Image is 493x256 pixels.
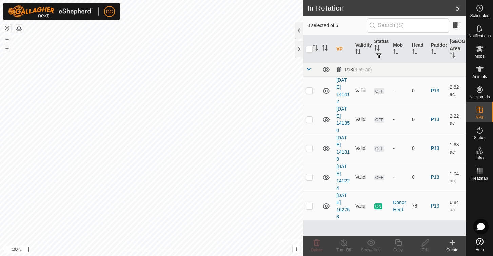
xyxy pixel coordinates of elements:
span: Animals [472,75,487,79]
button: Reset Map [3,24,11,33]
span: Mobs [475,54,485,58]
a: P13 [431,88,439,93]
th: [GEOGRAPHIC_DATA] Area [447,35,466,63]
p-sorticon: Activate to sort [412,50,417,55]
p-sorticon: Activate to sort [431,50,436,55]
span: 5 [455,3,459,13]
p-sorticon: Activate to sort [374,46,380,52]
span: OFF [374,146,384,152]
a: [DATE] 141350 [336,106,350,133]
a: P13 [431,117,439,122]
p-sorticon: Activate to sort [313,46,318,52]
p-sorticon: Activate to sort [355,50,361,55]
th: Validity [353,35,372,63]
th: Mob [390,35,409,63]
button: i [293,245,300,253]
span: i [296,246,297,252]
td: 0 [409,134,428,163]
span: ON [374,203,382,209]
a: Privacy Policy [125,247,150,253]
td: 1.04 ac [447,163,466,192]
div: Copy [384,247,412,253]
input: Search (S) [367,18,449,33]
td: 0 [409,163,428,192]
td: 2.22 ac [447,105,466,134]
div: Turn Off [330,247,357,253]
td: 0 [409,76,428,105]
a: [DATE] 141318 [336,135,350,162]
p-sorticon: Activate to sort [393,50,398,55]
span: Help [475,248,484,252]
h2: In Rotation [307,4,455,12]
th: VP [334,35,353,63]
span: Delete [311,248,323,252]
a: P13 [431,203,439,209]
span: OFF [374,117,384,123]
div: - [393,174,407,181]
td: 1.68 ac [447,134,466,163]
div: Donor Herd [393,199,407,213]
th: Status [372,35,391,63]
button: + [3,36,11,44]
span: OFF [374,175,384,180]
span: (9.69 ac) [353,67,372,72]
p-sorticon: Activate to sort [450,53,455,59]
td: Valid [353,192,372,220]
a: Contact Us [158,247,178,253]
th: Paddock [428,35,447,63]
img: Gallagher Logo [8,5,93,18]
span: OFF [374,88,384,94]
td: Valid [353,163,372,192]
td: Valid [353,134,372,163]
td: 6.84 ac [447,192,466,220]
div: Edit [412,247,439,253]
span: VPs [476,115,483,119]
td: 0 [409,105,428,134]
td: Valid [353,76,372,105]
th: Head [409,35,428,63]
td: 2.82 ac [447,76,466,105]
span: 0 selected of 5 [307,22,367,29]
div: - [393,87,407,94]
td: Valid [353,105,372,134]
td: 78 [409,192,428,220]
a: [DATE] 141412 [336,77,350,104]
div: Create [439,247,466,253]
div: Show/Hide [357,247,384,253]
span: Status [474,136,485,140]
a: [DATE] 141224 [336,164,350,191]
a: P13 [431,174,439,180]
span: Heatmap [471,176,488,180]
div: - [393,145,407,152]
span: Notifications [469,34,491,38]
div: P13 [336,67,372,73]
span: Schedules [470,14,489,18]
p-sorticon: Activate to sort [322,46,328,52]
span: DG [106,8,113,15]
button: Map Layers [15,25,23,33]
span: Neckbands [469,95,490,99]
a: P13 [431,145,439,151]
a: [DATE] 162753 [336,193,350,219]
div: - [393,116,407,123]
span: Infra [475,156,484,160]
button: – [3,44,11,53]
a: Help [466,235,493,254]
